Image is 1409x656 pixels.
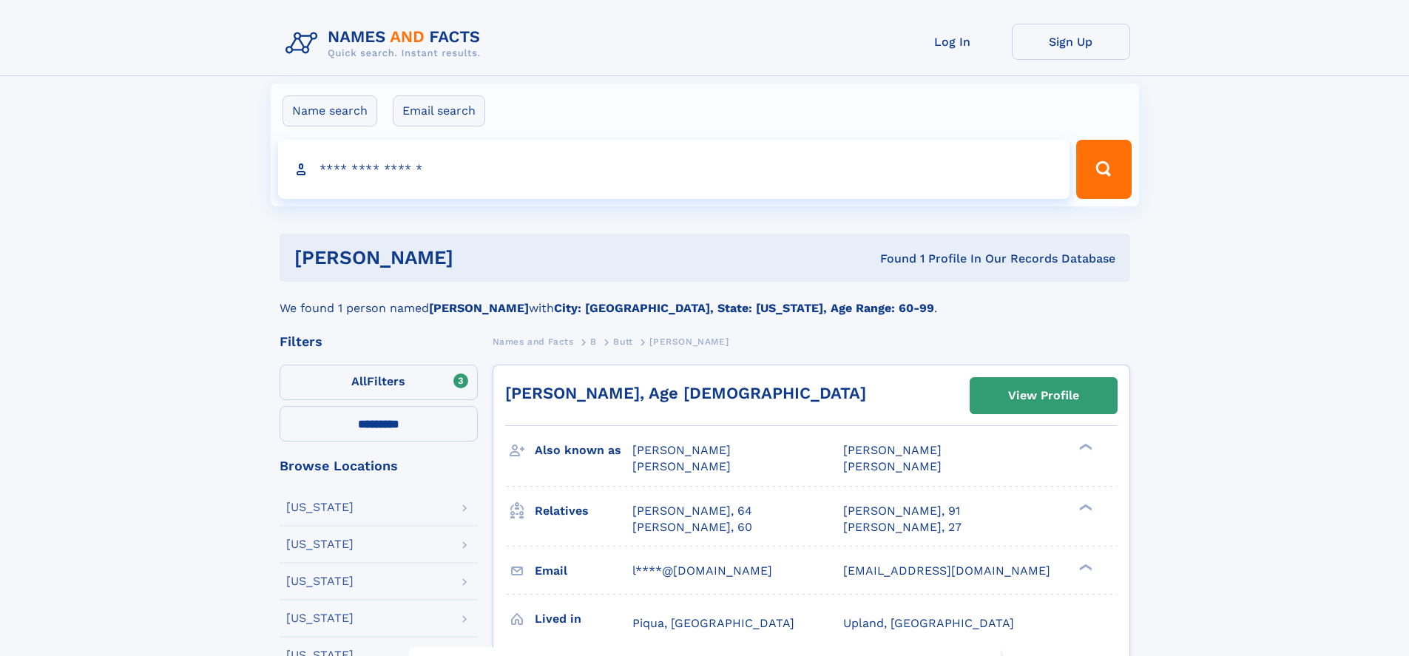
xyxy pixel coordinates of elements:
a: [PERSON_NAME], 27 [843,519,962,535]
a: View Profile [970,378,1117,413]
span: Piqua, [GEOGRAPHIC_DATA] [632,616,794,630]
b: [PERSON_NAME] [429,301,529,315]
img: Logo Names and Facts [280,24,493,64]
h3: Also known as [535,438,632,463]
div: View Profile [1008,379,1079,413]
a: [PERSON_NAME], 91 [843,503,960,519]
label: Name search [283,95,377,126]
input: search input [278,140,1070,199]
div: [US_STATE] [286,501,354,513]
span: Butt [613,337,632,347]
span: [PERSON_NAME] [649,337,729,347]
span: [PERSON_NAME] [843,459,942,473]
a: [PERSON_NAME], 60 [632,519,752,535]
span: B [590,337,597,347]
div: [US_STATE] [286,612,354,624]
div: Filters [280,335,478,348]
span: [PERSON_NAME] [632,459,731,473]
div: Found 1 Profile In Our Records Database [666,251,1115,267]
div: Browse Locations [280,459,478,473]
label: Filters [280,365,478,400]
a: [PERSON_NAME], Age [DEMOGRAPHIC_DATA] [505,384,866,402]
b: City: [GEOGRAPHIC_DATA], State: [US_STATE], Age Range: 60-99 [554,301,934,315]
a: [PERSON_NAME], 64 [632,503,752,519]
div: ❯ [1075,442,1093,452]
h3: Email [535,558,632,584]
div: ❯ [1075,562,1093,572]
button: Search Button [1076,140,1131,199]
a: Butt [613,332,632,351]
h1: [PERSON_NAME] [294,248,667,267]
span: [PERSON_NAME] [843,443,942,457]
h3: Relatives [535,498,632,524]
label: Email search [393,95,485,126]
span: [PERSON_NAME] [632,443,731,457]
a: B [590,332,597,351]
a: Sign Up [1012,24,1130,60]
span: [EMAIL_ADDRESS][DOMAIN_NAME] [843,564,1050,578]
a: Names and Facts [493,332,574,351]
div: [US_STATE] [286,538,354,550]
span: All [351,374,367,388]
div: ❯ [1075,502,1093,512]
div: We found 1 person named with . [280,282,1130,317]
div: [US_STATE] [286,575,354,587]
a: Log In [893,24,1012,60]
span: Upland, [GEOGRAPHIC_DATA] [843,616,1014,630]
h3: Lived in [535,606,632,632]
